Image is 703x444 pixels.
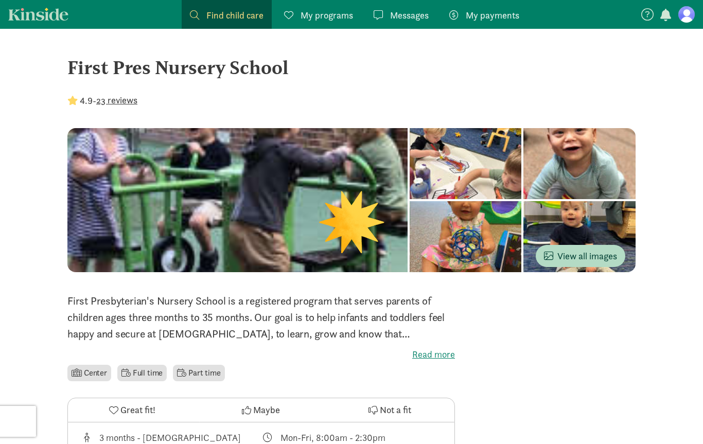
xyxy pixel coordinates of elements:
button: Maybe [197,398,325,422]
a: Kinside [8,8,68,21]
div: - [67,94,137,108]
div: First Pres Nursery School [67,54,636,81]
span: My payments [466,8,519,22]
span: View all images [544,249,617,263]
button: View all images [536,245,625,267]
span: Maybe [253,403,280,417]
li: Center [67,365,111,381]
span: Messages [390,8,429,22]
button: 23 reviews [96,93,137,107]
button: Great fit! [68,398,197,422]
label: Read more [67,348,455,361]
span: Great fit! [120,403,155,417]
strong: 4.9 [80,95,93,106]
li: Part time [173,365,224,381]
span: Find child care [206,8,263,22]
span: Not a fit [380,403,411,417]
span: My programs [301,8,353,22]
li: Full time [117,365,167,381]
button: Not a fit [326,398,454,422]
p: First Presbyterian's Nursery School is a registered program that serves parents of children ages ... [67,293,455,342]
